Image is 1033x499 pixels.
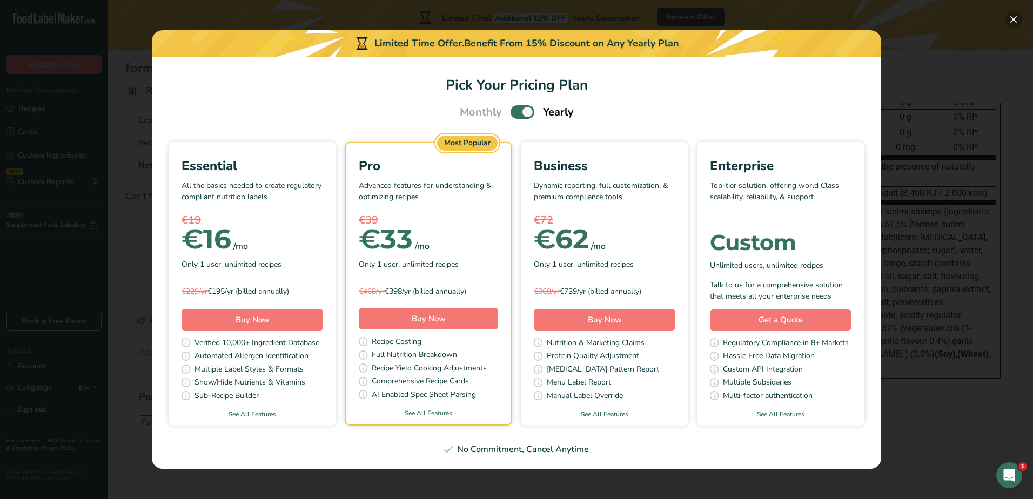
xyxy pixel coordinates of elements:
span: €229/yr [182,286,207,296]
span: Menu Label Report [547,376,611,390]
span: Buy Now [588,314,622,325]
a: See All Features [346,408,511,418]
div: €39 [359,212,498,228]
div: 62 [534,228,589,250]
a: See All Features [697,409,864,419]
span: Comprehensive Recipe Cards [372,375,469,389]
span: Buy Now [236,314,270,325]
span: Nutrition & Marketing Claims [547,337,645,350]
div: Limited Time Offer. [152,30,881,57]
div: Pro [359,156,498,176]
div: Enterprise [710,156,851,176]
span: Only 1 user, unlimited recipes [182,259,281,270]
div: Custom [710,232,851,253]
span: Sub-Recipe Builder [194,390,259,403]
span: Only 1 user, unlimited recipes [534,259,634,270]
span: Unlimited users, unlimited recipes [710,260,823,271]
span: Verified 10,000+ Ingredient Database [194,337,319,350]
span: Regulatory Compliance in 8+ Markets [723,337,849,350]
button: Buy Now [359,308,498,329]
button: Buy Now [534,309,675,331]
h1: Pick Your Pricing Plan [165,75,868,96]
button: Buy Now [182,309,323,331]
span: Get a Quote [759,314,803,326]
span: Recipe Costing [372,336,421,349]
div: No Commitment, Cancel Anytime [165,443,868,456]
span: Protein Quality Adjustment [547,350,639,363]
span: Full Nutrition Breakdown [372,349,457,362]
span: Multi-factor authentication [723,390,813,403]
a: Get a Quote [710,309,851,331]
p: Dynamic reporting, full customization, & premium compliance tools [534,180,675,212]
span: Automated Allergen Identification [194,350,308,363]
div: /mo [415,240,430,253]
p: Top-tier solution, offering world Class scalability, reliability, & support [710,180,851,212]
div: €739/yr (billed annually) [534,286,675,297]
div: €72 [534,212,675,228]
span: Custom API Integration [723,363,803,377]
span: Monthly [460,104,502,120]
iframe: Intercom live chat [996,462,1022,488]
span: Recipe Yield Cooking Adjustments [372,362,487,376]
span: Manual Label Override [547,390,623,403]
div: €195/yr (billed annually) [182,286,323,297]
span: Yearly [543,104,574,120]
div: /mo [233,240,248,253]
div: Essential [182,156,323,176]
a: See All Features [521,409,688,419]
div: Business [534,156,675,176]
span: AI Enabled Spec Sheet Parsing [372,389,476,402]
span: Buy Now [412,313,446,324]
div: Benefit From 15% Discount on Any Yearly Plan [464,36,679,51]
span: € [182,222,203,255]
span: Hassle Free Data Migration [723,350,815,363]
div: 16 [182,228,231,250]
span: Only 1 user, unlimited recipes [359,259,459,270]
div: 33 [359,228,413,250]
div: €398/yr (billed annually) [359,286,498,297]
span: Show/Hide Nutrients & Vitamins [194,376,305,390]
span: Multiple Subsidaries [723,376,791,390]
span: [MEDICAL_DATA] Pattern Report [547,363,659,377]
div: €19 [182,212,323,228]
a: See All Features [169,409,336,419]
span: € [534,222,555,255]
span: €468/yr [359,286,385,296]
div: /mo [591,240,606,253]
span: 1 [1018,462,1027,471]
p: Advanced features for understanding & optimizing recipes [359,180,498,212]
span: Multiple Label Styles & Formats [194,363,304,377]
div: Most Popular [437,136,498,151]
span: € [359,222,380,255]
div: Talk to us for a comprehensive solution that meets all your enterprise needs [710,279,851,302]
p: All the basics needed to create regulatory compliant nutrition labels [182,180,323,212]
span: €869/yr [534,286,560,296]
